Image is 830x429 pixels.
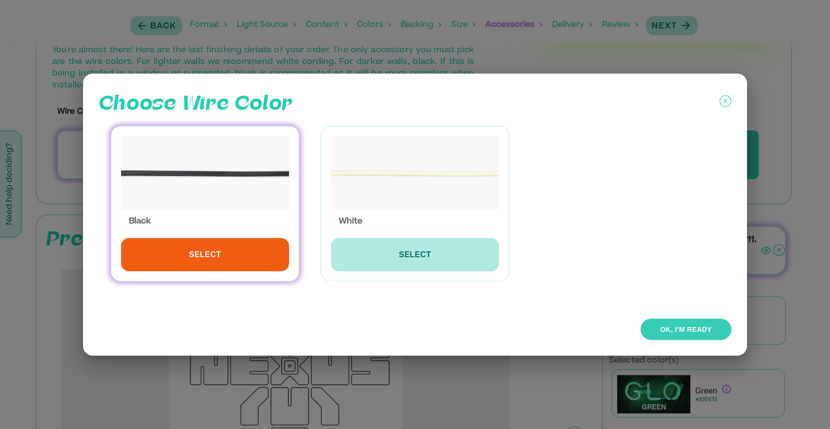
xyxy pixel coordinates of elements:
[641,318,731,340] button: OK, I'M READY
[331,238,499,271] button: SELECT
[781,382,830,429] iframe: Chat Widget
[99,89,293,118] p: Choose Wire Color
[121,238,289,271] button: SELECT
[339,217,491,226] div: White
[129,217,281,226] div: Black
